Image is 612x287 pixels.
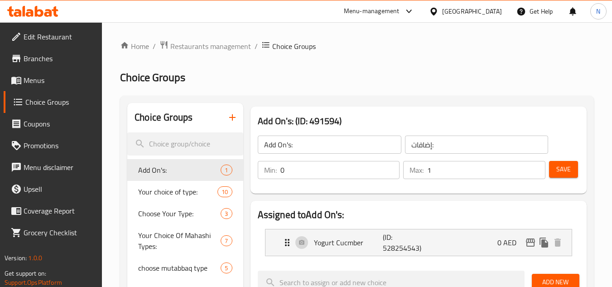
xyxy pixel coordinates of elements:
[5,252,27,264] span: Version:
[272,41,316,52] span: Choice Groups
[127,257,243,279] div: choose mutabbaq type5
[4,135,102,156] a: Promotions
[4,113,102,135] a: Coupons
[120,67,185,88] span: Choice Groups
[135,111,193,124] h2: Choice Groups
[4,69,102,91] a: Menus
[120,41,149,52] a: Home
[120,40,594,52] nav: breadcrumb
[24,184,95,195] span: Upsell
[221,264,231,272] span: 5
[264,165,277,175] p: Min:
[221,165,232,175] div: Choices
[24,118,95,129] span: Coupons
[221,208,232,219] div: Choices
[24,140,95,151] span: Promotions
[127,224,243,257] div: Your Choice Of Mahashi Types:7
[410,165,424,175] p: Max:
[549,161,578,178] button: Save
[537,236,551,249] button: duplicate
[221,235,232,246] div: Choices
[24,162,95,173] span: Menu disclaimer
[497,237,524,248] p: 0 AED
[159,40,251,52] a: Restaurants management
[596,6,600,16] span: N
[221,209,231,218] span: 3
[24,205,95,216] span: Coverage Report
[5,268,46,279] span: Get support on:
[551,236,564,249] button: delete
[221,263,232,273] div: Choices
[4,48,102,69] a: Branches
[258,225,579,260] li: Expand
[138,165,221,175] span: Add On's:
[524,236,537,249] button: edit
[4,156,102,178] a: Menu disclaimer
[4,26,102,48] a: Edit Restaurant
[25,97,95,107] span: Choice Groups
[217,186,232,197] div: Choices
[255,41,258,52] li: /
[4,91,102,113] a: Choice Groups
[170,41,251,52] span: Restaurants management
[556,164,571,175] span: Save
[4,222,102,243] a: Grocery Checklist
[28,252,42,264] span: 1.0.0
[265,229,572,256] div: Expand
[258,114,579,128] h3: Add On's: (ID: 491594)
[221,166,231,175] span: 1
[138,186,217,197] span: Your choice of type:
[127,181,243,203] div: Your choice of type:10
[127,203,243,224] div: Choose Your Type:3
[24,75,95,86] span: Menus
[24,53,95,64] span: Branches
[4,178,102,200] a: Upsell
[258,208,579,222] h2: Assigned to Add On's:
[344,6,400,17] div: Menu-management
[138,230,221,252] span: Your Choice Of Mahashi Types:
[24,31,95,42] span: Edit Restaurant
[153,41,156,52] li: /
[127,159,243,181] div: Add On's:1
[442,6,502,16] div: [GEOGRAPHIC_DATA]
[138,208,221,219] span: Choose Your Type:
[221,237,231,245] span: 7
[383,232,429,253] p: (ID: 528254543)
[4,200,102,222] a: Coverage Report
[138,263,221,273] span: choose mutabbaq type
[127,132,243,156] input: search
[314,237,383,248] p: Yogurt Cucmber
[218,188,231,196] span: 10
[24,227,95,238] span: Grocery Checklist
